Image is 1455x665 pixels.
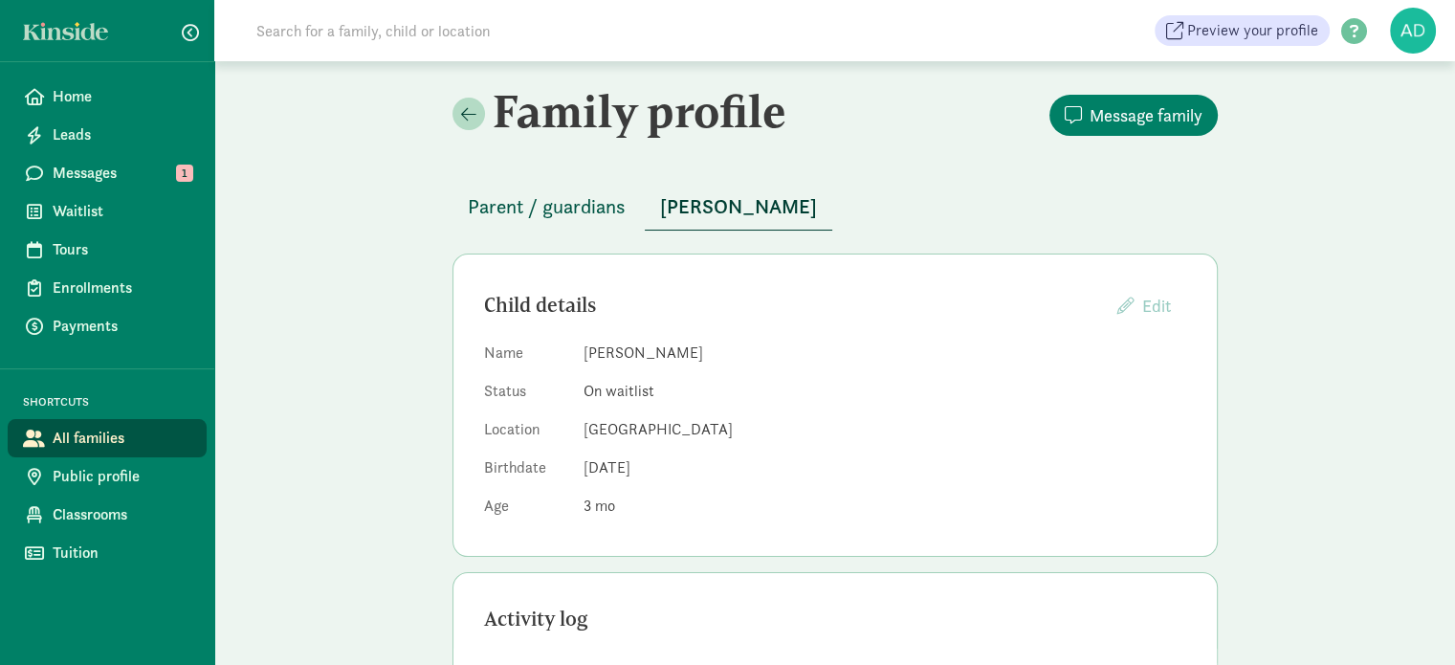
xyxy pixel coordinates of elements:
span: 3 [584,496,615,516]
span: 1 [176,165,193,182]
dd: On waitlist [584,380,1186,403]
button: Edit [1102,285,1186,326]
span: Payments [53,315,191,338]
button: Parent / guardians [452,184,641,230]
span: Messages [53,162,191,185]
a: Leads [8,116,207,154]
a: Public profile [8,457,207,496]
a: Waitlist [8,192,207,231]
a: Parent / guardians [452,196,641,218]
span: Message family [1090,102,1202,128]
iframe: Chat Widget [1359,573,1455,665]
dt: Birthdate [484,456,568,487]
a: Tuition [8,534,207,572]
dt: Status [484,380,568,410]
div: Child details [484,290,1102,321]
a: Messages 1 [8,154,207,192]
span: Public profile [53,465,191,488]
span: [PERSON_NAME] [660,191,817,222]
dt: Location [484,418,568,449]
a: Tours [8,231,207,269]
dd: [PERSON_NAME] [584,342,1186,365]
h2: Family profile [452,84,831,138]
span: Edit [1142,295,1171,317]
a: All families [8,419,207,457]
a: Classrooms [8,496,207,534]
a: Payments [8,307,207,345]
button: [PERSON_NAME] [645,184,832,231]
input: Search for a family, child or location [245,11,782,50]
span: Preview your profile [1187,19,1318,42]
div: Activity log [484,604,1186,634]
span: Enrollments [53,277,191,299]
a: Preview your profile [1155,15,1330,46]
dd: [GEOGRAPHIC_DATA] [584,418,1186,441]
dt: Age [484,495,568,525]
span: All families [53,427,191,450]
a: Enrollments [8,269,207,307]
span: Leads [53,123,191,146]
span: Home [53,85,191,108]
span: Parent / guardians [468,191,626,222]
span: Waitlist [53,200,191,223]
span: Tours [53,238,191,261]
button: Message family [1049,95,1218,136]
dt: Name [484,342,568,372]
a: Home [8,78,207,116]
span: [DATE] [584,457,630,477]
span: Tuition [53,542,191,565]
span: Classrooms [53,503,191,526]
a: [PERSON_NAME] [645,196,832,218]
